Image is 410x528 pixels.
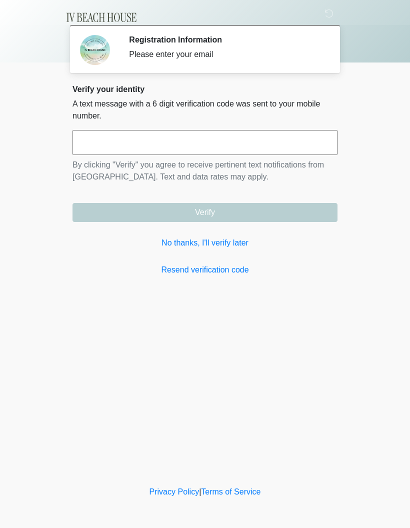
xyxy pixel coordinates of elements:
a: Resend verification code [72,264,337,276]
p: A text message with a 6 digit verification code was sent to your mobile number. [72,98,337,122]
a: Privacy Policy [149,487,199,496]
div: Please enter your email [129,48,322,60]
img: Agent Avatar [80,35,110,65]
img: IV Beach House Logo [62,7,141,27]
a: | [199,487,201,496]
h2: Registration Information [129,35,322,44]
h2: Verify your identity [72,84,337,94]
a: No thanks, I'll verify later [72,237,337,249]
p: By clicking "Verify" you agree to receive pertinent text notifications from [GEOGRAPHIC_DATA]. Te... [72,159,337,183]
a: Terms of Service [201,487,260,496]
button: Verify [72,203,337,222]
